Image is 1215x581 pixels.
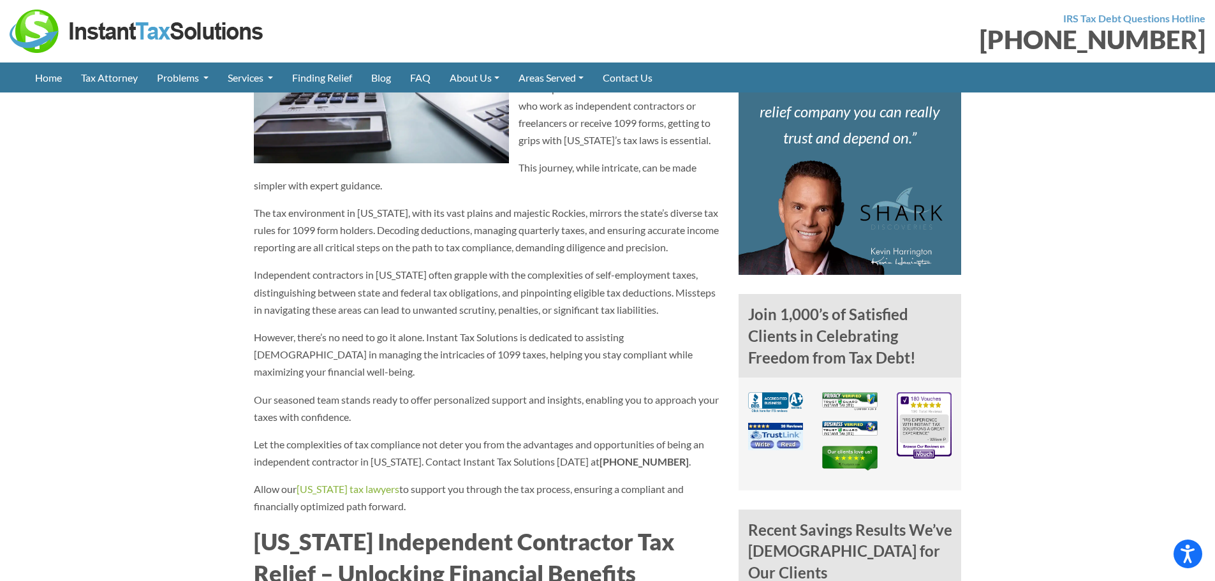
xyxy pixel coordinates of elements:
[283,63,362,92] a: Finding Relief
[254,159,719,193] p: This journey, while intricate, can be made simpler with expert guidance.
[254,391,719,425] p: Our seasoned team stands ready to offer personalized support and insights, enabling you to approa...
[71,63,147,92] a: Tax Attorney
[218,63,283,92] a: Services
[739,160,943,275] img: Kevin Harrington
[254,436,719,470] p: Let the complexities of tax compliance not deter you from the advantages and opportunities of bei...
[822,399,878,411] a: Privacy Verified
[600,455,689,467] strong: [PHONE_NUMBER]
[440,63,509,92] a: About Us
[617,27,1206,52] div: [PHONE_NUMBER]
[26,63,71,92] a: Home
[822,425,878,438] a: Business Verified
[254,328,719,381] p: However, there’s no need to go it alone. Instant Tax Solutions is dedicated to assisting [DEMOGRA...
[822,446,878,471] img: TrustPilot
[254,483,684,512] span: Allow our to support you through the tax process, ensuring a compliant and financially optimized ...
[401,63,440,92] a: FAQ
[509,63,593,92] a: Areas Served
[147,63,218,92] a: Problems
[10,24,265,36] a: Instant Tax Solutions Logo
[254,266,719,318] p: Independent contractors in [US_STATE] often grapple with the complexities of self-employment taxe...
[10,10,265,53] img: Instant Tax Solutions Logo
[748,423,804,450] img: TrustLink
[822,455,878,467] a: TrustPilot
[748,392,804,412] img: BBB A+
[297,483,399,495] a: [US_STATE] tax lawyers
[822,392,878,410] img: Privacy Verified
[822,421,878,436] img: Business Verified
[362,63,401,92] a: Blog
[739,294,962,378] h4: Join 1,000’s of Satisfied Clients in Celebrating Freedom from Tax Debt!
[254,204,719,256] p: The tax environment in [US_STATE], with its vast plains and majestic Rockies, mirrors the state’s...
[759,76,941,147] i: Instant Tax Solutions is a tax relief company you can really trust and depend on.
[1063,12,1205,24] strong: IRS Tax Debt Questions Hotline
[897,392,952,459] img: iVouch Reviews
[593,63,662,92] a: Contact Us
